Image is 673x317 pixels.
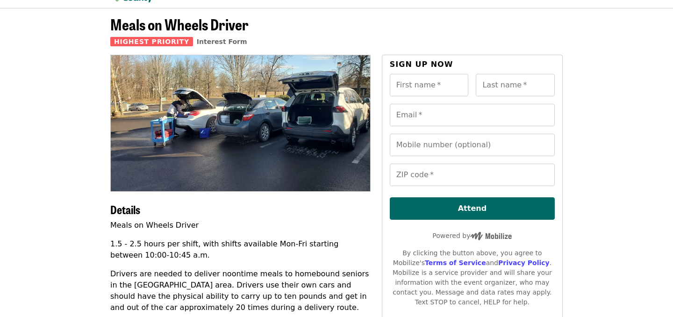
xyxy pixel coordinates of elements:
input: First name [390,74,469,96]
div: By clicking the button above, you agree to Mobilize's and . Mobilize is a service provider and wi... [390,248,555,307]
img: Powered by Mobilize [470,232,512,240]
span: Meals on Wheels Driver [110,13,249,35]
input: Last name [476,74,555,96]
span: Highest Priority [110,37,193,46]
input: ZIP code [390,164,555,186]
a: Terms of Service [425,259,486,267]
a: Privacy Policy [498,259,550,267]
span: Powered by [432,232,512,239]
button: Attend [390,197,555,220]
p: 1.5 - 2.5 hours per shift, with shifts available Mon-Fri starting between 10:00-10:45 a.m. [110,238,371,261]
span: Sign up now [390,60,453,69]
p: Meals on Wheels Driver [110,220,371,231]
img: Meals on Wheels Driver organized by Food for Lane County [111,55,370,191]
p: Drivers are needed to deliver noontime meals to homebound seniors in the [GEOGRAPHIC_DATA] area. ... [110,268,371,313]
input: Mobile number (optional) [390,134,555,156]
input: Email [390,104,555,126]
span: Details [110,201,140,217]
a: Interest Form [197,38,247,45]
